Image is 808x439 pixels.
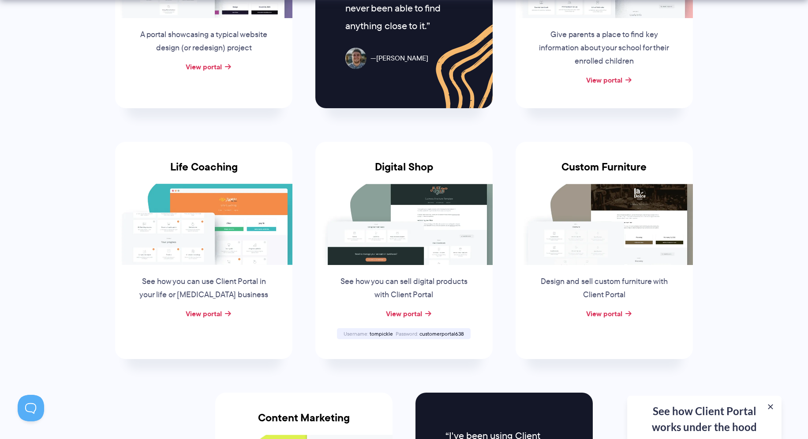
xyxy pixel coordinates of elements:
span: [PERSON_NAME] [370,52,428,65]
span: Username [344,330,368,337]
p: See how you can use Client Portal in your life or [MEDICAL_DATA] business [137,275,271,302]
span: tompickle [370,330,393,337]
p: Give parents a place to find key information about your school for their enrolled children [537,28,671,68]
a: View portal [586,75,622,85]
p: See how you can sell digital products with Client Portal [337,275,471,302]
h3: Custom Furniture [516,161,693,184]
iframe: Toggle Customer Support [18,395,44,421]
a: View portal [186,308,222,319]
h3: Life Coaching [115,161,292,184]
span: customerportal638 [419,330,464,337]
a: View portal [586,308,622,319]
h3: Content Marketing [215,412,393,435]
p: Design and sell custom furniture with Client Portal [537,275,671,302]
span: Password [396,330,418,337]
a: View portal [186,61,222,72]
h3: Digital Shop [315,161,493,184]
p: A portal showcasing a typical website design (or redesign) project [137,28,271,55]
a: View portal [386,308,422,319]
